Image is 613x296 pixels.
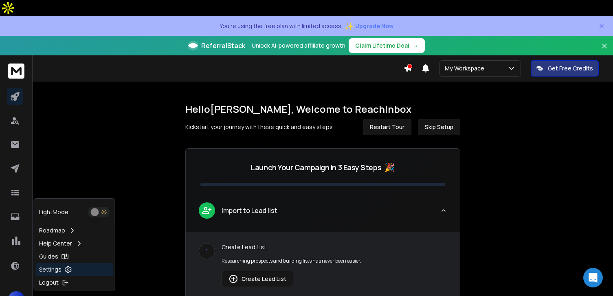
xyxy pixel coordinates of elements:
[39,226,65,235] p: Roadmap
[583,268,603,287] div: Open Intercom Messenger
[345,18,393,34] button: ✨Upgrade Now
[599,41,610,60] button: Close banner
[355,22,393,30] span: Upgrade Now
[222,243,447,251] p: Create Lead List
[39,252,58,261] p: Guides
[251,162,381,173] p: Launch Your Campaign in 3 Easy Steps
[39,265,62,274] p: Settings
[220,22,341,30] p: You're using the free plan with limited access
[384,162,395,173] span: 🎉
[548,64,593,72] p: Get Free Credits
[36,224,113,237] a: Roadmap
[345,20,354,32] span: ✨
[222,258,447,264] p: Researching prospects and building lists has never been easier.
[349,38,425,53] button: Claim Lifetime Deal→
[598,16,605,36] button: Close notification
[36,237,113,250] a: Help Center
[531,60,599,77] button: Get Free Credits
[425,123,453,131] span: Skip Setup
[418,119,460,135] button: Skip Setup
[202,205,212,215] img: lead
[363,119,411,135] button: Restart Tour
[39,208,68,216] p: Light Mode
[229,274,238,284] img: lead
[185,103,460,116] h1: Hello [PERSON_NAME] , Welcome to ReachInbox
[36,250,113,263] a: Guides
[199,243,215,259] div: 1
[413,42,418,50] span: →
[36,263,113,276] a: Settings
[222,271,293,287] button: Create Lead List
[445,64,488,72] p: My Workspace
[222,206,277,215] p: Import to Lead list
[186,196,460,232] button: leadImport to Lead list
[185,123,333,131] p: Kickstart your journey with these quick and easy steps
[39,239,72,248] p: Help Center
[39,278,59,287] p: Logout
[201,41,245,50] span: ReferralStack
[252,42,345,50] p: Unlock AI-powered affiliate growth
